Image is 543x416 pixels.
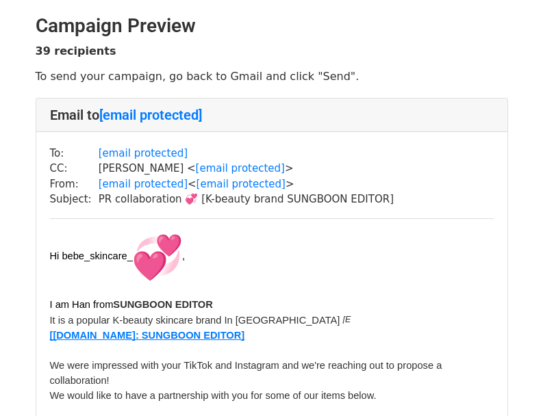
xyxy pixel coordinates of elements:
a: [email protected] [197,178,286,190]
td: Subject: [50,192,99,207]
a: [email protected] [99,107,202,123]
span: I am Han from [50,299,114,310]
span: It is a popular K-beauty skincare brand In [GEOGRAPHIC_DATA] ​ [50,315,343,326]
span: We would like to have a partnership with you for some of our items below. [50,390,377,401]
span: We were impressed with your TikTok and Instagram and we're reaching out to propose a collaboration! [50,360,445,386]
a: [email protected] [196,162,285,174]
td: PR collaboration 💞 [K-beauty brand SUNGBOON EDITOR] [99,192,394,207]
img: 💞 [133,233,182,282]
h2: Campaign Preview [36,14,508,38]
td: [PERSON_NAME] < > [99,161,394,177]
h4: Email to [50,107,494,123]
td: From: [50,177,99,192]
strong: 39 recipients [36,44,116,57]
td: CC: [50,161,99,177]
a: ​[[DOMAIN_NAME]: SUNGBOON EDITOR] [50,328,245,341]
p: To send your campaign, go back to Gmail and click "Send". [36,69,508,83]
td: < > [99,177,394,192]
a: [email protected] [99,178,188,190]
td: To: [50,146,99,161]
span: Hi bebe_skincare_ , [50,250,185,261]
span: ​[[DOMAIN_NAME]: SUNGBOON EDITOR] [50,330,245,341]
a: [email protected] [99,147,188,159]
span: SUNGBOON EDITOR [113,299,213,310]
